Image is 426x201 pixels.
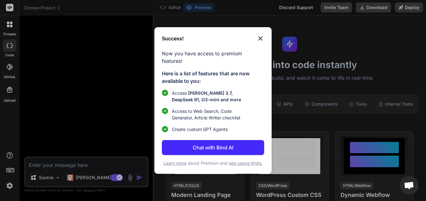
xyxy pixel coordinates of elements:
[163,160,186,166] span: Learn more
[162,160,264,166] p: about Premium and
[162,35,184,42] h3: Success!
[172,90,241,102] span: [PERSON_NAME] 3.7, DeepSeek R1, O3-mini and more
[172,108,249,121] span: Access to Web Search, Code Generator, Article Writer checklist
[172,90,249,103] p: Access
[162,126,168,132] img: checklist
[193,144,233,151] p: Chat with Bind AI
[162,90,168,96] img: checklist
[257,35,264,42] img: close
[162,140,264,155] button: Chat with Bind AI
[172,126,228,133] span: Create custom GPT Agents
[162,108,168,114] img: checklist
[162,50,264,65] p: Now you have access to premium features!
[162,70,264,85] p: Here is a list of features that are now available to you:
[229,160,263,166] span: see usage limits.
[400,176,419,195] div: Open chat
